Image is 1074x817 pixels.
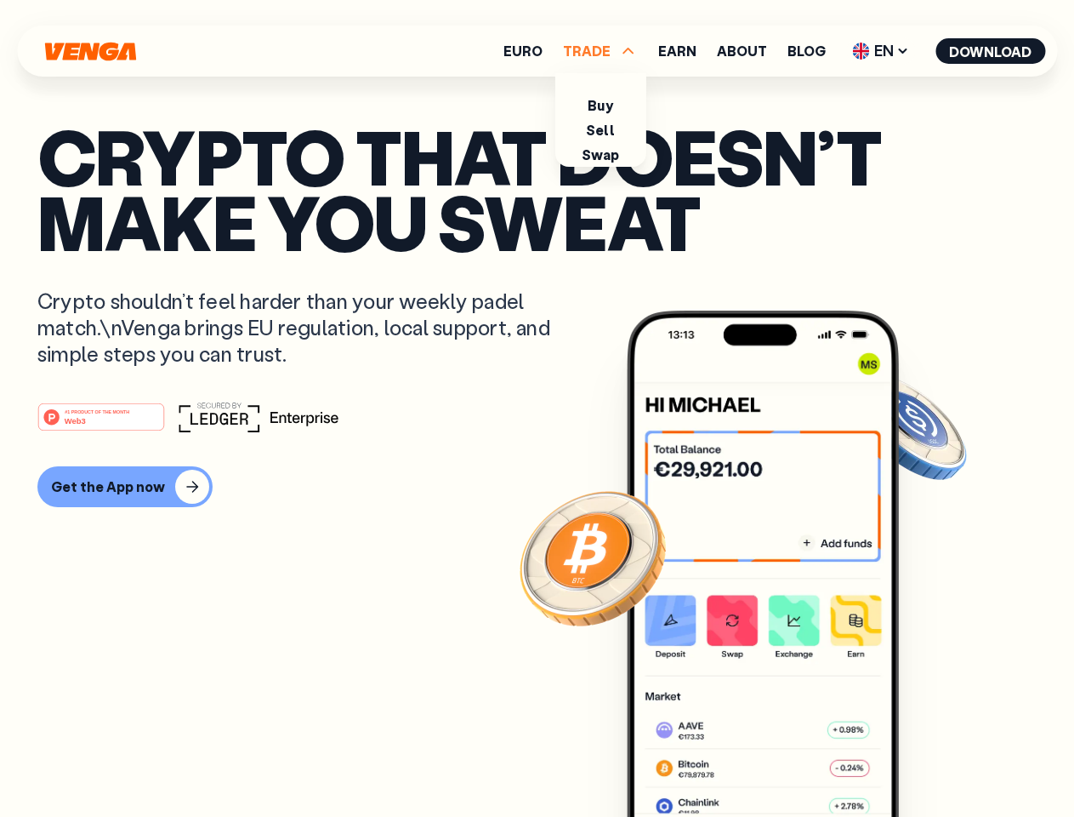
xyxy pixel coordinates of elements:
button: Get the App now [37,466,213,507]
a: #1 PRODUCT OF THE MONTHWeb3 [37,413,165,435]
img: USDC coin [848,366,970,488]
span: TRADE [563,41,638,61]
span: EN [846,37,915,65]
a: Blog [787,44,826,58]
a: Sell [586,121,615,139]
a: About [717,44,767,58]
span: TRADE [563,44,611,58]
a: Get the App now [37,466,1037,507]
button: Download [935,38,1045,64]
a: Euro [503,44,543,58]
svg: Home [43,42,138,61]
a: Buy [588,96,612,114]
img: Bitcoin [516,481,669,634]
a: Swap [582,146,620,163]
tspan: Web3 [65,415,86,425]
a: Earn [658,44,696,58]
tspan: #1 PRODUCT OF THE MONTH [65,408,129,414]
img: flag-uk [852,43,869,60]
p: Crypto that doesn’t make you sweat [37,123,1037,254]
p: Crypto shouldn’t feel harder than your weekly padel match.\nVenga brings EU regulation, local sup... [37,288,575,368]
div: Get the App now [51,478,165,495]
